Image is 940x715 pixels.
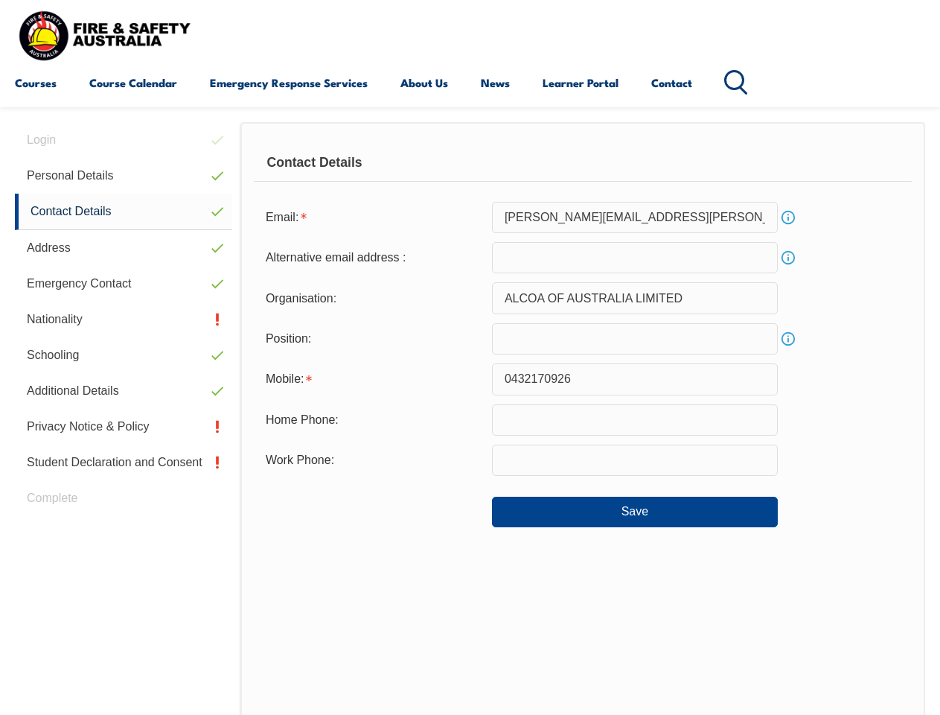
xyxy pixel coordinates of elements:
a: Contact [651,65,692,101]
div: Mobile is required. [254,365,492,393]
div: Alternative email address : [254,244,492,272]
div: Organisation: [254,284,492,312]
a: Emergency Response Services [210,65,368,101]
input: Phone numbers must be numeric, 10 characters and contain no spaces. [492,404,778,436]
a: Student Declaration and Consent [15,445,232,480]
a: Info [778,328,799,349]
input: Phone numbers must be numeric, 10 characters and contain no spaces. [492,445,778,476]
button: Save [492,497,778,527]
div: Contact Details [254,144,912,182]
a: Learner Portal [543,65,618,101]
a: Additional Details [15,373,232,409]
a: Nationality [15,302,232,337]
a: Courses [15,65,57,101]
div: Work Phone: [254,446,492,474]
a: Privacy Notice & Policy [15,409,232,445]
a: Address [15,230,232,266]
a: Course Calendar [89,65,177,101]
a: Emergency Contact [15,266,232,302]
a: Info [778,207,799,228]
input: Mobile numbers must be numeric, 10 characters and contain no spaces. [492,363,778,395]
a: About Us [400,65,448,101]
div: Position: [254,325,492,353]
div: Home Phone: [254,406,492,434]
div: Email is required. [254,203,492,232]
a: Contact Details [15,194,232,230]
a: Schooling [15,337,232,373]
a: Personal Details [15,158,232,194]
a: News [481,65,510,101]
a: Info [778,247,799,268]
